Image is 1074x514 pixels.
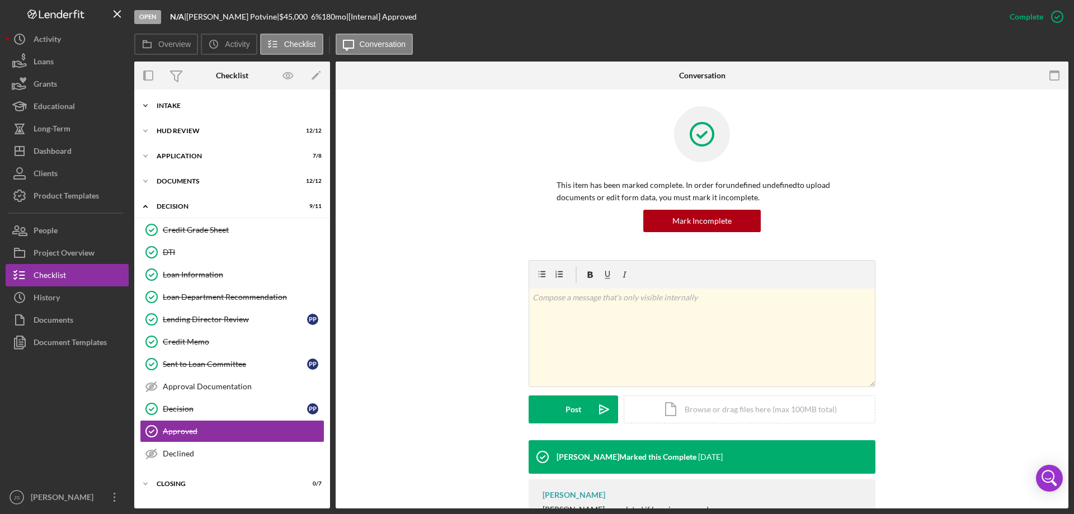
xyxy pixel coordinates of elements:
[140,331,324,353] a: Credit Memo
[34,264,66,289] div: Checklist
[186,12,279,21] div: [PERSON_NAME] Potvine |
[6,264,129,286] button: Checklist
[163,248,324,257] div: DTI
[163,449,324,458] div: Declined
[34,140,72,165] div: Dashboard
[360,40,406,49] label: Conversation
[557,452,696,461] div: [PERSON_NAME] Marked this Complete
[34,219,58,244] div: People
[34,242,95,267] div: Project Overview
[302,153,322,159] div: 7 / 8
[336,34,413,55] button: Conversation
[6,286,129,309] button: History
[998,6,1068,28] button: Complete
[163,225,324,234] div: Credit Grade Sheet
[140,308,324,331] a: Lending Director ReviewPP
[307,314,318,325] div: P P
[6,95,129,117] button: Educational
[34,50,54,76] div: Loans
[34,117,70,143] div: Long-Term
[6,50,129,73] button: Loans
[6,309,129,331] button: Documents
[346,12,417,21] div: | [Internal] Approved
[34,73,57,98] div: Grants
[34,185,99,210] div: Product Templates
[529,395,618,423] button: Post
[311,12,322,21] div: 6 %
[170,12,184,21] b: N/A
[157,178,294,185] div: Documents
[557,179,847,204] p: This item has been marked complete. In order for undefined undefined to upload documents or edit ...
[163,360,307,369] div: Sent to Loan Committee
[6,117,129,140] button: Long-Term
[157,102,316,109] div: Intake
[1010,6,1043,28] div: Complete
[6,242,129,264] button: Project Overview
[302,128,322,134] div: 12 / 12
[216,71,248,80] div: Checklist
[643,210,761,232] button: Mark Incomplete
[163,270,324,279] div: Loan Information
[543,491,605,499] div: [PERSON_NAME]
[679,71,726,80] div: Conversation
[6,162,129,185] button: Clients
[157,128,294,134] div: HUD Review
[158,40,191,49] label: Overview
[279,12,308,21] span: $45,000
[307,359,318,370] div: P P
[566,395,581,423] div: Post
[34,309,73,334] div: Documents
[163,315,307,324] div: Lending Director Review
[140,219,324,241] a: Credit Grade Sheet
[140,442,324,465] a: Declined
[140,241,324,263] a: DTI
[6,331,129,353] button: Document Templates
[1036,465,1063,492] div: Open Intercom Messenger
[302,203,322,210] div: 9 / 11
[6,140,129,162] button: Dashboard
[163,293,324,301] div: Loan Department Recommendation
[34,95,75,120] div: Educational
[260,34,323,55] button: Checklist
[6,219,129,242] button: People
[163,382,324,391] div: Approval Documentation
[170,12,186,21] div: |
[6,486,129,508] button: JS[PERSON_NAME]
[672,210,732,232] div: Mark Incomplete
[34,286,60,312] div: History
[302,178,322,185] div: 12 / 12
[6,73,129,95] button: Grants
[284,40,316,49] label: Checklist
[6,185,129,207] button: Product Templates
[134,10,161,24] div: Open
[140,398,324,420] a: DecisionPP
[34,28,61,53] div: Activity
[163,427,324,436] div: Approved
[302,480,322,487] div: 0 / 7
[140,263,324,286] a: Loan Information
[140,375,324,398] a: Approval Documentation
[134,34,198,55] button: Overview
[163,337,324,346] div: Credit Memo
[140,353,324,375] a: Sent to Loan CommitteePP
[34,162,58,187] div: Clients
[140,420,324,442] a: Approved
[140,286,324,308] a: Loan Department Recommendation
[201,34,257,55] button: Activity
[225,40,249,49] label: Activity
[157,480,294,487] div: Closing
[163,404,307,413] div: Decision
[698,452,723,461] time: 2025-08-28 20:27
